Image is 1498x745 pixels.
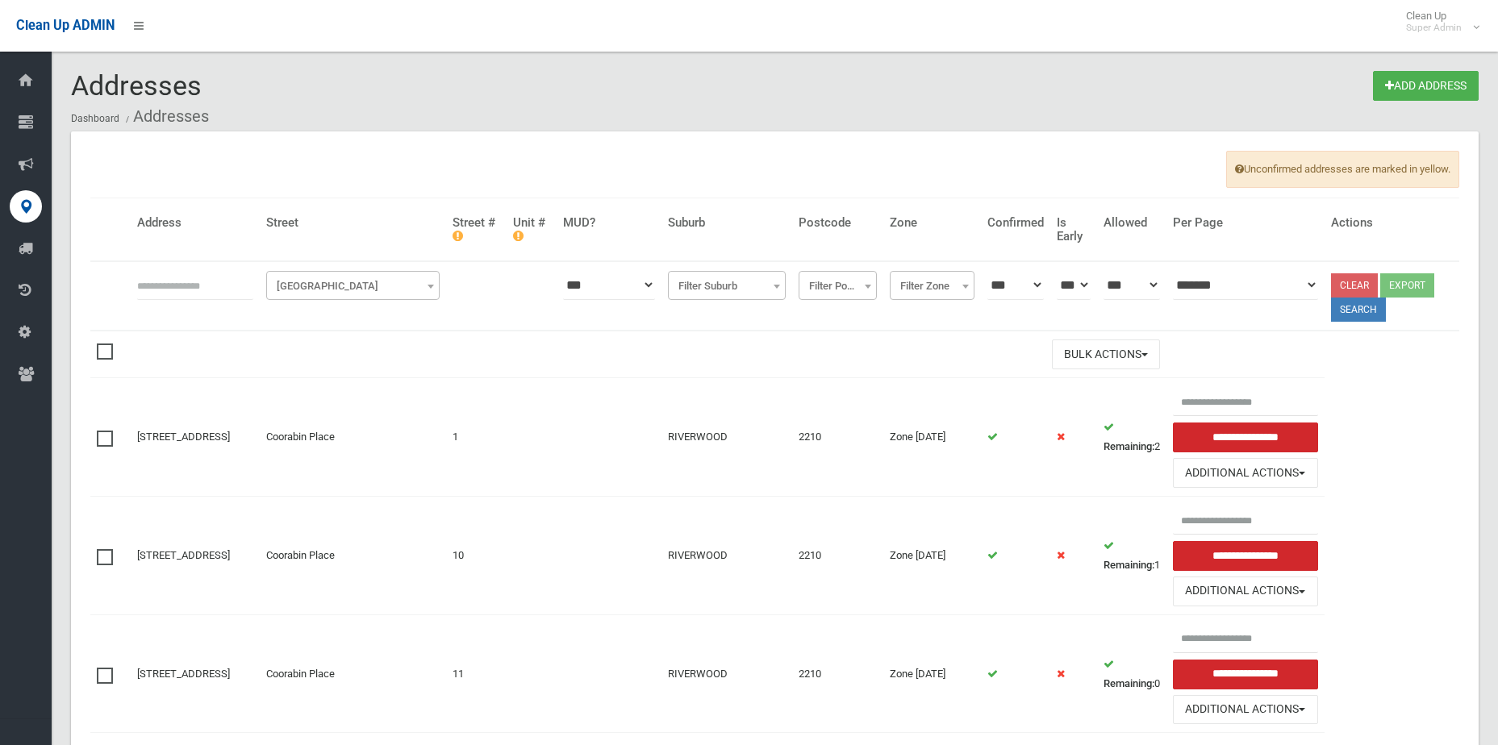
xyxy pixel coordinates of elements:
[1097,497,1166,615] td: 1
[137,431,230,443] a: [STREET_ADDRESS]
[1406,22,1462,34] small: Super Admin
[1331,273,1378,298] a: Clear
[803,275,873,298] span: Filter Postcode
[260,614,446,733] td: Coorabin Place
[513,216,550,243] h4: Unit #
[1173,695,1318,725] button: Additional Actions
[137,668,230,680] a: [STREET_ADDRESS]
[260,378,446,497] td: Coorabin Place
[137,549,230,561] a: [STREET_ADDRESS]
[799,216,877,230] h4: Postcode
[71,113,119,124] a: Dashboard
[799,271,877,300] span: Filter Postcode
[1398,10,1478,34] span: Clean Up
[1331,298,1386,322] button: Search
[1173,216,1318,230] h4: Per Page
[661,497,792,615] td: RIVERWOOD
[883,497,981,615] td: Zone [DATE]
[260,497,446,615] td: Coorabin Place
[1380,273,1434,298] button: Export
[1097,378,1166,497] td: 2
[1057,216,1091,243] h4: Is Early
[137,216,253,230] h4: Address
[1226,151,1459,188] span: Unconfirmed addresses are marked in yellow.
[1373,71,1479,101] a: Add Address
[1173,458,1318,488] button: Additional Actions
[270,275,436,298] span: Filter Street
[1104,440,1154,452] strong: Remaining:
[1104,559,1154,571] strong: Remaining:
[890,216,974,230] h4: Zone
[122,102,209,131] li: Addresses
[71,69,202,102] span: Addresses
[16,18,115,33] span: Clean Up ADMIN
[1097,614,1166,733] td: 0
[1331,216,1453,230] h4: Actions
[890,271,974,300] span: Filter Zone
[987,216,1044,230] h4: Confirmed
[792,614,883,733] td: 2210
[453,216,500,243] h4: Street #
[1104,216,1160,230] h4: Allowed
[792,497,883,615] td: 2210
[883,378,981,497] td: Zone [DATE]
[894,275,970,298] span: Filter Zone
[446,378,507,497] td: 1
[883,614,981,733] td: Zone [DATE]
[1052,339,1160,369] button: Bulk Actions
[668,216,786,230] h4: Suburb
[661,614,792,733] td: RIVERWOOD
[661,378,792,497] td: RIVERWOOD
[1104,677,1154,689] strong: Remaining:
[672,275,782,298] span: Filter Suburb
[446,497,507,615] td: 10
[266,271,440,300] span: Filter Street
[563,216,655,230] h4: MUD?
[266,216,440,230] h4: Street
[1173,576,1318,606] button: Additional Actions
[668,271,786,300] span: Filter Suburb
[792,378,883,497] td: 2210
[446,614,507,733] td: 11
